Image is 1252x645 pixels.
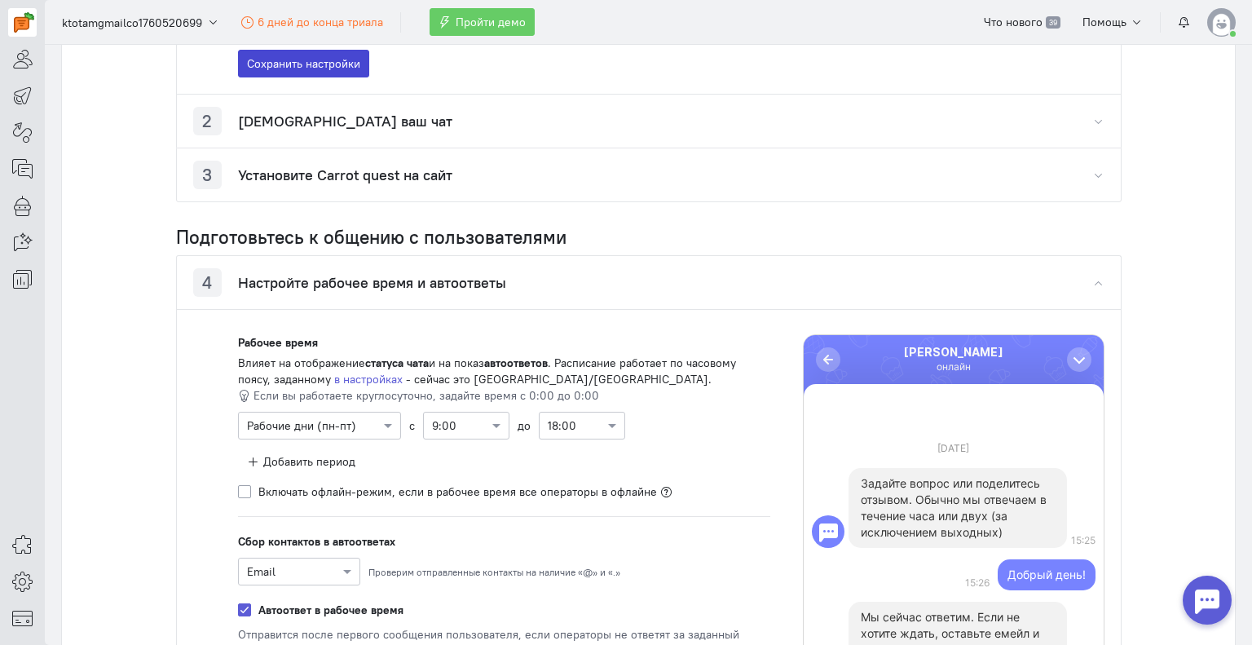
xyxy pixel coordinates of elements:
span: Влияет на отображение и на показ . Расписание работает по часовому поясу, заданному [238,356,736,387]
button: Пройти демо [430,8,535,36]
span: Помощь [1082,15,1126,29]
strong: статуса чата [365,356,429,370]
h3: 2 [202,112,212,130]
h4: Настройте рабочее время и автоответы [238,275,506,291]
span: до [518,417,531,434]
span: Добавить период [263,454,355,469]
div: онлайн [904,360,1003,374]
button: Сохранить настройки [238,50,369,77]
label: Включать офлайн-режим, если в рабочее время все операторы в офлайне [258,484,657,500]
strong: автоответов [484,356,548,370]
img: carrot-quest.svg [14,12,34,33]
span: 39 [1046,16,1060,29]
span: 6 дней до конца триала [258,15,383,29]
img: default-v4.png [1207,8,1236,37]
span: ktotamgmailco1760520699 [62,15,202,31]
label: Автоответ в рабочее время [258,602,403,618]
h4: [DEMOGRAPHIC_DATA] ваш чат [238,113,452,130]
label: Сбор контактов в автоответах [238,533,395,550]
span: Пройти демо [456,15,526,29]
span: с [409,417,415,434]
img: default-v3.png [812,515,844,548]
div: - сейчас это [GEOGRAPHIC_DATA]/[GEOGRAPHIC_DATA]. [238,355,766,387]
span: 15:25 [1071,533,1095,548]
h2: Подготовьтесь к общению с пользователями [176,227,1122,247]
h3: 3 [202,166,212,184]
h4: Установите Carrot quest на сайт [238,167,452,183]
span: Задайте вопрос или поделитесь отзывом. Обычно мы отвечаем в течение часа или двух (за исключением... [861,476,1047,539]
span: Если вы работаете круглосуточно, задайте время с 0:00 до 0:00 [253,388,599,403]
small: Проверим отправленные контакты на наличие «@» и «.» [368,565,620,579]
button: Добавить период [238,448,365,475]
div: [PERSON_NAME] [904,345,1003,360]
a: Что нового 39 [975,8,1069,36]
button: ktotamgmailco1760520699 [53,7,228,37]
span: Добрый день! [998,559,1095,590]
span: 15:26 [965,576,990,590]
button: Помощь [1073,8,1153,36]
label: Рабочее время [238,334,318,351]
h3: 4 [202,273,212,292]
div: [DATE] [804,439,1104,462]
span: Что нового [984,15,1043,29]
a: в настройках [334,372,403,387]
